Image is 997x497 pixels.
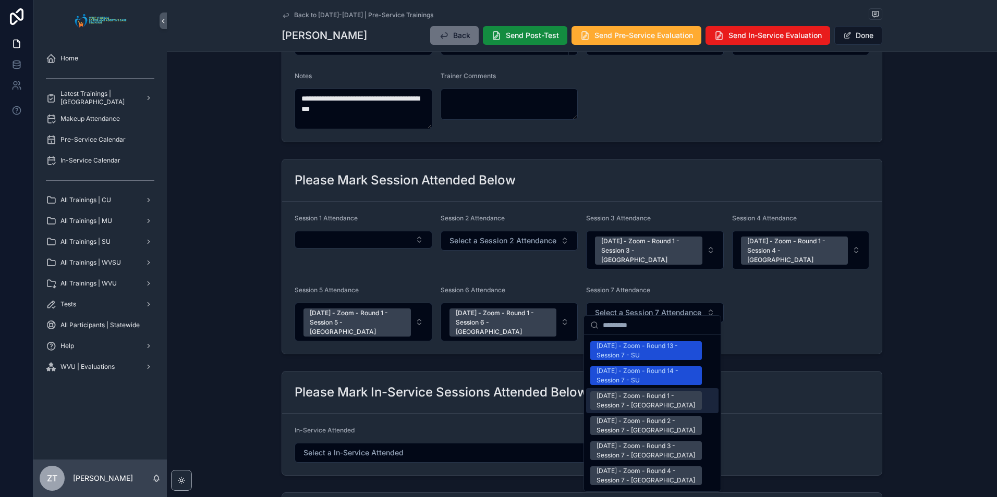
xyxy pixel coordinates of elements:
button: Select Button [732,231,870,269]
span: In-Service Attended [295,426,355,434]
span: Select a Session 2 Attendance [449,235,556,246]
a: Makeup Attendance [40,109,161,128]
span: Latest Trainings | [GEOGRAPHIC_DATA] [60,90,137,106]
img: App logo [72,13,129,29]
h1: [PERSON_NAME] [282,28,367,43]
button: Done [834,26,882,45]
div: [DATE] - Zoom - Round 3 - Session 7 - [GEOGRAPHIC_DATA] [597,441,696,460]
div: scrollable content [33,42,167,390]
span: In-Service Calendar [60,156,120,165]
button: Select Button [295,303,432,341]
div: [DATE] - Zoom - Round 2 - Session 7 - [GEOGRAPHIC_DATA] [597,416,696,435]
a: Pre-Service Calendar [40,130,161,149]
div: [DATE] - Zoom - Round 1 - Session 6 - [GEOGRAPHIC_DATA] [456,308,551,337]
span: Makeup Attendance [60,115,120,123]
span: Notes [295,72,312,80]
button: Select Button [441,303,578,341]
button: Back [430,26,479,45]
span: Session 7 Attendance [586,286,650,294]
span: Home [60,54,78,63]
span: Select a Session 7 Attendance [595,307,701,318]
span: All Trainings | WVU [60,279,117,288]
a: All Trainings | SU [40,232,161,251]
div: [DATE] - Zoom - Round 1 - Session 5 - [GEOGRAPHIC_DATA] [310,308,405,337]
span: WVU | Evaluations [60,363,115,371]
a: All Participants | Statewide [40,316,161,334]
span: Send Pre-Service Evaluation [594,30,693,41]
span: Session 5 Attendance [295,286,359,294]
h2: Please Mark In-Service Sessions Attended Below [295,384,588,401]
button: Select Button [295,231,432,249]
div: [DATE] - Zoom - Round 4 - Session 7 - [GEOGRAPHIC_DATA] [597,466,696,485]
span: All Trainings | CU [60,196,111,204]
h2: Please Mark Session Attended Below [295,172,516,189]
span: Help [60,342,74,350]
span: Back [453,30,470,41]
div: [DATE] - Zoom - Round 13 - Session 7 - SU [597,341,696,360]
a: Latest Trainings | [GEOGRAPHIC_DATA] [40,89,161,107]
p: [PERSON_NAME] [73,473,133,483]
a: Back to [DATE]-[DATE] | Pre-Service Trainings [282,11,433,19]
span: Trainer Comments [441,72,496,80]
button: Send Post-Test [483,26,567,45]
div: Suggestions [584,335,721,491]
button: Send In-Service Evaluation [706,26,830,45]
span: Send Post-Test [506,30,559,41]
div: [DATE] - Zoom - Round 14 - Session 7 - SU [597,366,696,385]
span: Back to [DATE]-[DATE] | Pre-Service Trainings [294,11,433,19]
button: Select Button [295,443,675,463]
div: [DATE] - Zoom - Round 1 - Session 4 - [GEOGRAPHIC_DATA] [747,237,842,265]
span: All Trainings | WVSU [60,258,121,267]
span: Tests [60,300,76,308]
span: All Trainings | SU [60,238,111,246]
button: Select Button [441,231,578,251]
button: Send Pre-Service Evaluation [572,26,701,45]
span: ZT [47,472,57,484]
span: Session 6 Attendance [441,286,505,294]
button: Select Button [586,231,724,269]
div: [DATE] - Zoom - Round 1 - Session 7 - [GEOGRAPHIC_DATA] [597,391,696,410]
span: Session 1 Attendance [295,214,358,222]
span: All Participants | Statewide [60,321,140,329]
a: All Trainings | WVSU [40,253,161,272]
a: Home [40,49,161,68]
span: Pre-Service Calendar [60,135,126,144]
span: Select a In-Service Attended [303,448,404,458]
a: Help [40,337,161,355]
span: Session 2 Attendance [441,214,505,222]
span: Send In-Service Evaluation [728,30,822,41]
a: Tests [40,295,161,314]
span: Session 4 Attendance [732,214,797,222]
a: All Trainings | MU [40,212,161,230]
button: Select Button [586,303,724,322]
span: Session 3 Attendance [586,214,651,222]
a: All Trainings | WVU [40,274,161,293]
a: In-Service Calendar [40,151,161,170]
a: All Trainings | CU [40,191,161,209]
div: [DATE] - Zoom - Round 1 - Session 3 - [GEOGRAPHIC_DATA] [601,237,696,265]
a: WVU | Evaluations [40,357,161,376]
span: All Trainings | MU [60,217,112,225]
